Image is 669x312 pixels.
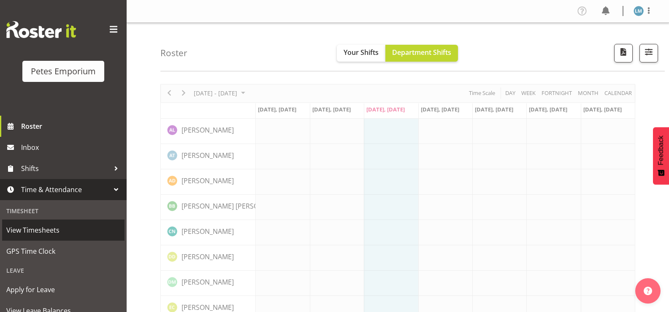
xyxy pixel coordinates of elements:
[344,48,379,57] span: Your Shifts
[657,136,665,165] span: Feedback
[21,141,122,154] span: Inbox
[653,127,669,184] button: Feedback - Show survey
[6,21,76,38] img: Rosterit website logo
[639,44,658,62] button: Filter Shifts
[614,44,633,62] button: Download a PDF of the roster according to the set date range.
[6,224,120,236] span: View Timesheets
[21,120,122,133] span: Roster
[337,45,385,62] button: Your Shifts
[644,287,652,295] img: help-xxl-2.png
[2,220,125,241] a: View Timesheets
[6,245,120,258] span: GPS Time Clock
[6,283,120,296] span: Apply for Leave
[21,183,110,196] span: Time & Attendance
[392,48,451,57] span: Department Shifts
[2,279,125,300] a: Apply for Leave
[2,202,125,220] div: Timesheet
[385,45,458,62] button: Department Shifts
[2,241,125,262] a: GPS Time Clock
[31,65,96,78] div: Petes Emporium
[634,6,644,16] img: lianne-morete5410.jpg
[2,262,125,279] div: Leave
[21,162,110,175] span: Shifts
[160,48,187,58] h4: Roster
